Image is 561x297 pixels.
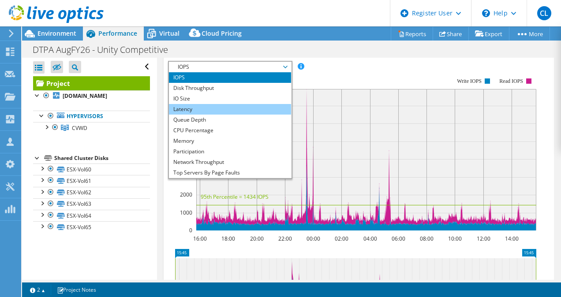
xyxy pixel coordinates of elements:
[33,163,150,175] a: ESX-Vol60
[169,72,291,83] li: IOPS
[33,122,150,134] a: CVWD
[250,235,263,242] text: 20:00
[189,226,192,234] text: 0
[448,235,461,242] text: 10:00
[193,235,206,242] text: 16:00
[468,27,509,41] a: Export
[391,235,405,242] text: 06:00
[98,29,137,37] span: Performance
[419,235,433,242] text: 08:00
[169,115,291,125] li: Queue Depth
[306,235,320,242] text: 00:00
[169,93,291,104] li: IO Size
[63,92,107,100] b: [DOMAIN_NAME]
[169,157,291,167] li: Network Throughput
[505,235,518,242] text: 14:00
[33,221,150,233] a: ESX-Vol65
[169,83,291,93] li: Disk Throughput
[33,175,150,186] a: ESX-Vol61
[482,9,490,17] svg: \n
[33,198,150,210] a: ESX-Vol63
[391,27,433,41] a: Reports
[202,29,242,37] span: Cloud Pricing
[51,284,102,295] a: Project Notes
[173,62,287,72] span: IOPS
[33,210,150,221] a: ESX-Vol64
[334,235,348,242] text: 02:00
[509,27,550,41] a: More
[29,45,182,55] h1: DTPA AugFY26 - Unity Competitive
[159,29,180,37] span: Virtual
[457,78,482,84] text: Write IOPS
[537,6,551,20] span: CL
[433,27,469,41] a: Share
[363,235,377,242] text: 04:00
[169,104,291,115] li: Latency
[169,136,291,146] li: Memory
[24,284,51,295] a: 2
[180,209,192,216] text: 1000
[33,111,150,122] a: Hypervisors
[278,235,292,242] text: 22:00
[37,29,76,37] span: Environment
[201,193,269,200] text: 95th Percentile = 1434 IOPS
[221,235,235,242] text: 18:00
[169,125,291,136] li: CPU Percentage
[72,124,87,132] span: CVWD
[33,90,150,102] a: [DOMAIN_NAME]
[499,78,523,84] text: Read IOPS
[169,167,291,178] li: Top Servers By Page Faults
[476,235,490,242] text: 12:00
[54,153,150,163] div: Shared Cluster Disks
[169,146,291,157] li: Participation
[33,76,150,90] a: Project
[180,191,192,198] text: 2000
[33,187,150,198] a: ESX-Vol62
